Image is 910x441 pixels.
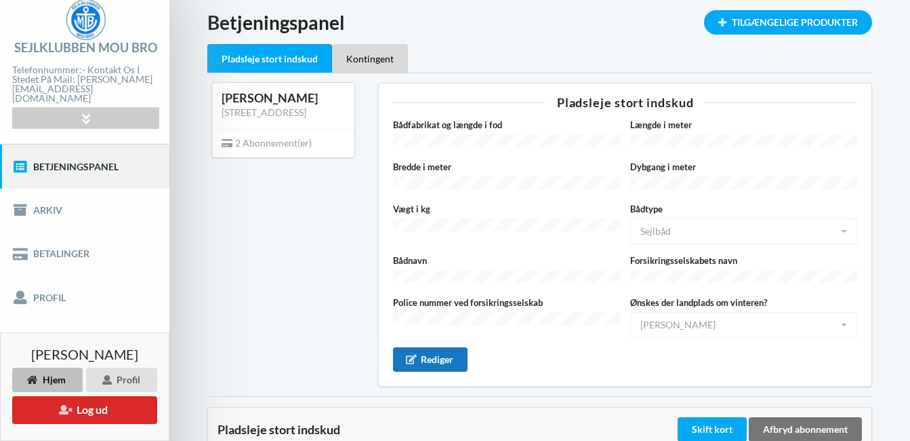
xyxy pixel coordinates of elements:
div: Pladsleje stort indskud [207,44,332,73]
label: Bådtype [630,202,857,216]
div: Kontingent [332,44,408,73]
label: Bådnavn [393,254,620,267]
label: Police nummer ved forsikringsselskab [393,296,620,309]
a: [STREET_ADDRESS] [222,107,306,118]
div: Pladsleje stort indskud [393,96,857,109]
div: Telefonnummer: [12,61,159,108]
div: Hjem [12,368,83,392]
strong: - kontakt os i stedet på mail: [PERSON_NAME][EMAIL_ADDRESS][DOMAIN_NAME] [12,64,152,104]
label: Vægt i kg [393,202,620,216]
div: Pladsleje stort indskud [218,423,675,436]
span: [PERSON_NAME] [31,347,138,361]
label: Forsikringsselskabets navn [630,254,857,267]
label: Dybgang i meter [630,160,857,174]
span: 2 Abonnement(er) [222,137,312,149]
label: Bådfabrikat og længde i fod [393,118,620,132]
h1: Betjeningspanel [207,10,872,35]
div: Tilgængelige Produkter [704,10,872,35]
div: Sejlklubben Mou Bro [14,41,158,54]
div: Profil [86,368,157,392]
label: Længde i meter [630,118,857,132]
label: Bredde i meter [393,160,620,174]
div: [PERSON_NAME] [222,90,345,106]
button: Log ud [12,396,157,424]
div: Rediger [393,347,468,372]
label: Ønskes der landplads om vinteren? [630,296,857,309]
